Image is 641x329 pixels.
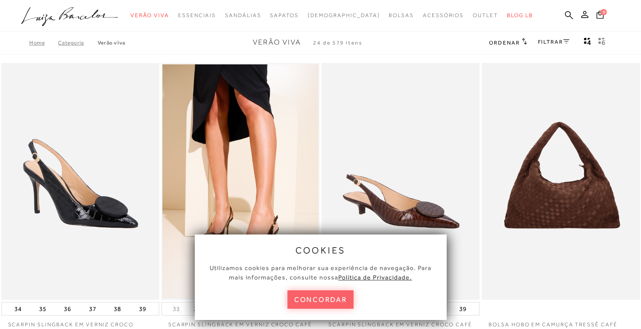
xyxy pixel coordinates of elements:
span: Sapatos [270,12,298,18]
a: FILTRAR [538,39,569,45]
span: 24 de 579 itens [313,40,363,46]
span: Sandálias [225,12,261,18]
a: BOLSA HOBO EM CAMURÇA TRESSÊ CAFÉ GRANDE BOLSA HOBO EM CAMURÇA TRESSÊ CAFÉ GRANDE [483,64,639,299]
a: noSubCategoriesText [389,7,414,24]
a: noSubCategoriesText [308,7,380,24]
a: noSubCategoriesText [130,7,169,24]
a: SCARPIN SLINGBACK EM VERNIZ CROCO PRETO COM SALTO ALTO SCARPIN SLINGBACK EM VERNIZ CROCO PRETO CO... [2,64,158,299]
img: BOLSA HOBO EM CAMURÇA TRESSÊ CAFÉ GRANDE [483,64,639,299]
span: Bolsas [389,12,414,18]
a: Política de Privacidade. [338,274,412,281]
button: concordar [287,290,354,309]
a: SCARPIN SLINGBACK EM VERNIZ CROCO CAFÉ COM SALTO ALTO SCARPIN SLINGBACK EM VERNIZ CROCO CAFÉ COM ... [162,64,318,299]
button: 35 [36,302,49,315]
span: Acessórios [423,12,464,18]
button: 37 [86,302,99,315]
img: SCARPIN SLINGBACK EM VERNIZ CROCO PRETO COM SALTO ALTO [2,64,158,299]
span: 0 [601,9,607,15]
a: noSubCategoriesText [225,7,261,24]
span: Essenciais [178,12,216,18]
span: Verão Viva [130,12,169,18]
img: SCARPIN SLINGBACK EM VERNIZ CROCO CAFÉ COM SALTO ALTO [162,64,318,299]
button: 38 [111,302,124,315]
span: Utilizamos cookies para melhorar sua experiência de navegação. Para mais informações, consulte nossa [210,264,431,281]
span: Outlet [473,12,498,18]
button: Mostrar 4 produtos por linha [581,37,594,49]
a: Home [29,40,58,46]
span: Ordenar [489,40,520,46]
img: SCARPIN SLINGBACK EM VERNIZ CROCO CAFÉ COM SALTO BAIXO [323,64,479,299]
span: BLOG LB [507,12,533,18]
span: Verão Viva [253,38,301,46]
span: [DEMOGRAPHIC_DATA] [308,12,380,18]
button: 0 [594,10,606,22]
button: gridText6Desc [596,37,608,49]
a: noSubCategoriesText [178,7,216,24]
button: 36 [61,302,74,315]
a: Categoria [58,40,97,46]
button: 33 [170,305,183,313]
span: cookies [296,245,346,255]
a: Verão Viva [98,40,126,46]
button: 39 [136,302,149,315]
button: 39 [457,302,469,315]
a: noSubCategoriesText [270,7,298,24]
button: 34 [12,302,24,315]
a: BLOG LB [507,7,533,24]
a: noSubCategoriesText [423,7,464,24]
a: SCARPIN SLINGBACK EM VERNIZ CROCO CAFÉ COM SALTO BAIXO SCARPIN SLINGBACK EM VERNIZ CROCO CAFÉ COM... [323,64,479,299]
a: noSubCategoriesText [473,7,498,24]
